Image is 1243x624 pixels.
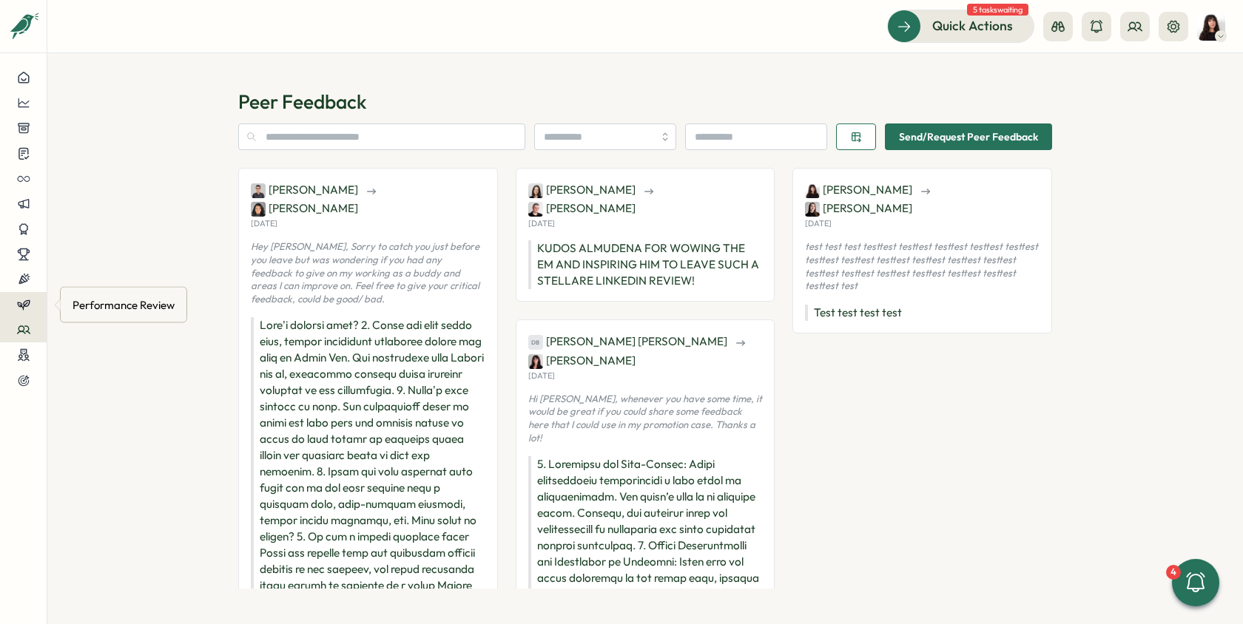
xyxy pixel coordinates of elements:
[528,200,636,217] span: [PERSON_NAME]
[251,182,358,198] span: [PERSON_NAME]
[528,202,543,217] img: Almudena Bernardos
[528,219,555,228] p: [DATE]
[528,353,636,369] span: [PERSON_NAME]
[1166,565,1181,580] div: 4
[528,393,763,444] p: Hi [PERSON_NAME], whenever you have some time, it would be great if you could share some feedback...
[805,202,820,217] img: Elena Ladushyna
[528,183,543,198] img: Elisabetta ​Casagrande
[251,183,266,198] img: Hasan Naqvi
[805,182,912,198] span: [PERSON_NAME]
[932,16,1013,35] span: Quick Actions
[1197,13,1225,41] img: Kelly Rosa
[1172,559,1219,606] button: 4
[251,219,277,228] p: [DATE]
[70,294,178,316] div: Performance Review
[528,182,636,198] span: [PERSON_NAME]
[528,371,555,381] p: [DATE]
[251,200,358,217] span: [PERSON_NAME]
[805,305,1040,321] p: Test test test test
[967,4,1028,16] span: 5 tasks waiting
[805,183,820,198] img: Kelly Rosa
[528,333,727,350] span: [PERSON_NAME] [PERSON_NAME]
[885,123,1052,150] button: Send/Request Peer Feedback
[887,10,1034,42] button: Quick Actions
[251,202,266,217] img: Angelina Costa
[531,334,539,350] span: DB
[805,240,1040,292] p: test test test testtest testtest testtest testtest testtest testtest testtest testtest testtest t...
[805,219,832,228] p: [DATE]
[528,240,763,289] p: KUDOS ALMUDENA FOR WOWING THE EM AND INSPIRING HIM TO LEAVE SUCH A STELLARE LINKEDIN REVIEW!
[805,200,912,217] span: [PERSON_NAME]
[251,240,485,305] p: Hey [PERSON_NAME], Sorry to catch you just before you leave but was wondering if you had any feed...
[238,89,1052,115] p: Peer Feedback
[899,124,1038,149] span: Send/Request Peer Feedback
[528,354,543,369] img: Marta Ponari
